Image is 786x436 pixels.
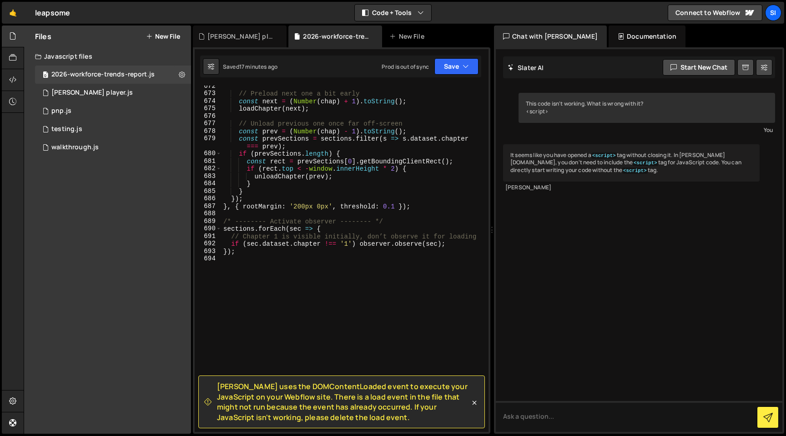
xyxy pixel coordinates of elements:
div: [PERSON_NAME] player.js [207,32,276,41]
div: Prod is out of sync [382,63,429,71]
div: Documentation [609,25,685,47]
div: 2026-workforce-trends-report.js [51,71,155,79]
div: 2026-workforce-trends-report.js [303,32,371,41]
div: Chat with [PERSON_NAME] [494,25,607,47]
button: Code + Tools [355,5,431,21]
div: 688 [195,210,222,218]
div: 690 [195,225,222,233]
div: 15013/41198.js [35,84,191,102]
span: 0 [43,72,48,79]
div: 685 [195,188,222,195]
h2: Files [35,31,51,41]
code: <script> [591,152,617,159]
div: Javascript files [24,47,191,66]
div: 692 [195,240,222,248]
div: 686 [195,195,222,203]
div: 679 [195,135,222,150]
div: 691 [195,233,222,240]
button: New File [146,33,180,40]
div: 681 [195,157,222,165]
div: pnp.js [51,107,71,115]
div: 17 minutes ago [239,63,277,71]
div: This code isn't working. What is wrong with it? <script> [519,93,775,123]
div: 684 [195,180,222,188]
div: 677 [195,120,222,127]
div: New File [389,32,428,41]
div: 15013/39160.js [35,138,191,157]
div: [PERSON_NAME] player.js [51,89,133,97]
div: 693 [195,248,222,255]
a: 🤙 [2,2,24,24]
div: Saved [223,63,277,71]
div: leapsome [35,7,70,18]
div: 15013/47339.js [35,66,191,84]
div: It seems like you have opened a tag without closing it. In [PERSON_NAME][DOMAIN_NAME], you don't ... [503,144,760,182]
div: testing.js [51,125,82,133]
code: <script> [622,167,648,174]
div: 673 [195,90,222,97]
div: 674 [195,97,222,105]
div: 694 [195,255,222,263]
button: Start new chat [663,59,735,76]
h2: Slater AI [508,63,544,72]
div: 680 [195,150,222,157]
div: 15013/45074.js [35,102,191,120]
a: Connect to Webflow [668,5,762,21]
div: 683 [195,172,222,180]
div: 676 [195,112,222,120]
div: You [521,125,773,135]
div: 672 [195,82,222,90]
a: SI [765,5,781,21]
div: walkthrough.js [51,143,99,152]
span: [PERSON_NAME] uses the DOMContentLoaded event to execute your JavaScript on your Webflow site. Th... [217,381,470,422]
div: 15013/44753.js [35,120,191,138]
div: 689 [195,218,222,225]
button: Save [434,58,479,75]
div: [PERSON_NAME] [505,184,757,192]
div: 675 [195,105,222,112]
div: 682 [195,165,222,172]
div: 687 [195,203,222,210]
div: 678 [195,127,222,135]
code: <script> [633,160,658,166]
